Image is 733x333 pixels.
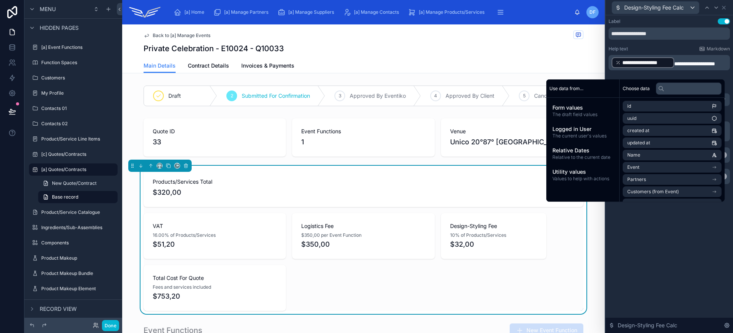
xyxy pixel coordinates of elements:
a: [a] Event Functions [29,41,118,53]
a: Contract Details [188,59,229,74]
span: 10% of Products/Services [450,232,506,238]
a: Base record [38,191,118,203]
span: Design-Styling Fee Calc [618,322,677,329]
label: Ingredients/Sub-Assemblies [41,225,116,231]
span: Contract Details [188,62,229,70]
a: Components [29,237,118,249]
span: The draft field values [552,112,613,118]
span: Fees and services included [153,284,211,290]
a: Product Makeup [29,252,118,264]
label: Product/Service Catalogue [41,209,116,215]
span: Logistics Fee [301,222,425,230]
img: App logo [128,6,161,18]
a: Invoices & Payments [241,59,294,74]
span: Utility values [552,168,613,176]
span: Invoices & Payments [241,62,294,70]
span: Record view [40,305,77,313]
span: $753,20 [153,291,277,302]
a: New Quote/Contract [38,177,118,189]
span: [a] Home [184,9,204,15]
span: $350,00 per Event Function [301,232,362,238]
span: Use data from... [549,86,583,92]
span: Products/Services Total [153,178,574,186]
div: scrollable content [609,55,730,70]
a: [a] Manage Products/Services [406,5,490,19]
a: Product/Service Catalogue [29,206,118,218]
a: Ingredients/Sub-Assemblies [29,221,118,234]
a: Product Makeup Bundle [29,267,118,280]
span: Values to help with actions [552,176,613,182]
a: Contacts 02 [29,118,118,130]
span: Total Cost For Quote [153,274,277,282]
label: Product/Service Line Items [41,136,116,142]
label: Product Makeup Element [41,286,116,292]
span: Relative Dates [552,147,613,154]
label: Contacts 02 [41,121,116,127]
a: [a] Manage Contacts [341,5,404,19]
label: Customers [41,75,116,81]
label: My Profile [41,90,116,96]
span: $32,00 [450,239,537,250]
label: Contacts 01 [41,105,116,112]
label: Function Spaces [41,60,116,66]
a: My Profile [29,87,118,99]
span: VAT [153,222,277,230]
label: Product Makeup Bundle [41,270,116,276]
label: [c] Quotes/Contracts [41,151,116,157]
a: [c] Quotes/Contracts [29,148,118,160]
a: Function Spaces [29,57,118,69]
span: Relative to the current date [552,154,613,160]
span: $320,00 [153,187,574,198]
button: Done [102,320,119,331]
span: Menu [40,5,56,13]
a: Product/Service Line Items [29,133,118,145]
span: Base record [52,194,78,200]
div: Label [609,18,620,24]
span: 16.00% of Products/Services [153,232,216,238]
a: [a] Home [171,5,210,19]
span: [a] Manage Products/Services [419,9,484,15]
span: Back to [a] Manage Events [153,32,210,39]
label: [a] Quotes/Contracts [41,166,113,173]
button: Design-Styling Fee Calc [612,1,699,14]
div: scrollable content [546,98,619,188]
span: [a] Manage Partners [224,9,268,15]
span: Form values [552,104,613,112]
span: Design-Styling Fee [450,222,537,230]
a: [a] Invoices [29,298,118,310]
span: Design-Styling Fee Calc [624,4,684,11]
h1: Private Celebration - E10024 - Q10033 [144,43,284,54]
a: Product Makeup Element [29,283,118,295]
span: $51,20 [153,239,277,250]
a: Customers [29,72,118,84]
a: [a] Quotes/Contracts [29,163,118,176]
label: Components [41,240,116,246]
span: $350,00 [301,239,425,250]
span: [a] Manage Suppliers [288,9,334,15]
span: Logged in User [552,125,613,133]
span: The current user's values [552,133,613,139]
span: DF [589,9,596,15]
span: Markdown [707,46,730,52]
a: [a] Manage Partners [211,5,274,19]
span: [a] Manage Contacts [354,9,399,15]
span: Main Details [144,62,176,70]
a: Contacts 01 [29,102,118,115]
span: Choose data [623,86,650,92]
span: Hidden pages [40,24,79,32]
a: Back to [a] Manage Events [144,32,210,39]
label: Help text [609,46,628,52]
a: Main Details [144,59,176,73]
span: New Quote/Contract [52,180,97,186]
div: scrollable content [168,4,574,21]
a: Markdown [699,46,730,52]
label: Product Makeup [41,255,116,261]
label: [a] Event Functions [41,44,116,50]
a: [a] Manage Suppliers [275,5,339,19]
